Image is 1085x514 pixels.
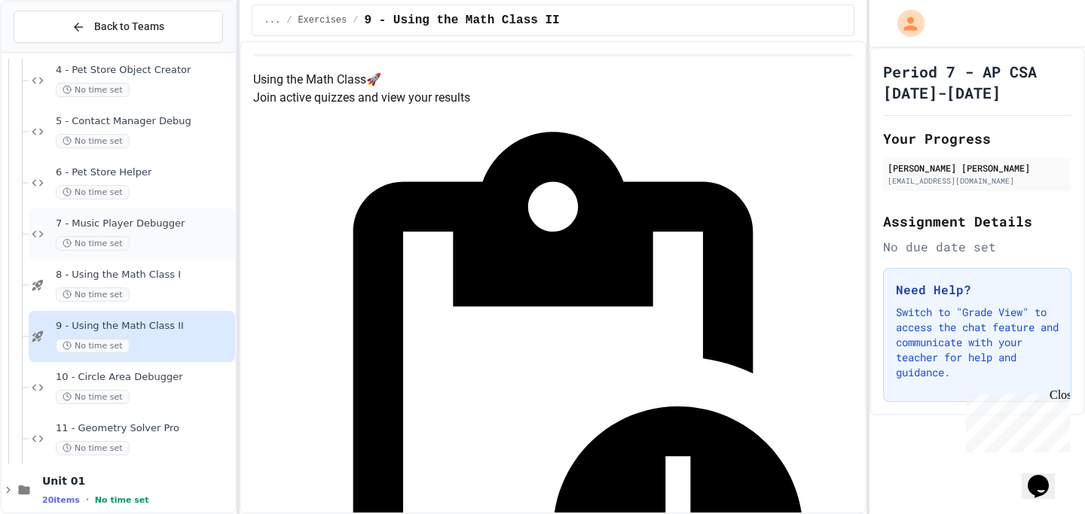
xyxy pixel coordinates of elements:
[6,6,104,96] div: Chat with us now!Close
[298,14,347,26] span: Exercises
[56,64,232,77] span: 4 - Pet Store Object Creator
[56,441,130,455] span: No time set
[56,422,232,435] span: 11 - Geometry Solver Pro
[883,238,1071,256] div: No due date set
[56,339,130,353] span: No time set
[896,305,1059,380] p: Switch to "Grade View" to access the chat feature and communicate with your teacher for help and ...
[883,211,1071,232] h2: Assignment Details
[42,474,232,488] span: Unit 01
[56,390,130,404] span: No time set
[56,134,130,148] span: No time set
[353,14,358,26] span: /
[86,494,89,506] span: •
[883,128,1071,149] h2: Your Progress
[883,61,1071,103] h1: Period 7 - AP CSA [DATE]-[DATE]
[56,83,130,97] span: No time set
[888,161,1067,175] div: [PERSON_NAME] [PERSON_NAME]
[56,320,232,333] span: 9 - Using the Math Class II
[42,495,80,505] span: 20 items
[56,185,130,199] span: No time set
[56,287,130,302] span: No time set
[882,6,928,41] div: My Account
[56,217,232,230] span: 7 - Music Player Debugger
[264,14,281,26] span: ...
[56,166,232,179] span: 6 - Pet Store Helper
[364,11,559,29] span: 9 - Using the Math Class II
[960,388,1070,452] iframe: chat widget
[896,281,1059,299] h3: Need Help?
[95,495,149,505] span: No time set
[1022,454,1070,499] iframe: chat widget
[286,14,292,26] span: /
[94,19,164,35] span: Back to Teams
[14,11,223,43] button: Back to Teams
[888,175,1067,187] div: [EMAIL_ADDRESS][DOMAIN_NAME]
[253,71,853,89] h4: Using the Math Class 🚀
[56,236,130,251] span: No time set
[56,371,232,384] span: 10 - Circle Area Debugger
[253,89,853,107] p: Join active quizzes and view your results
[56,115,232,128] span: 5 - Contact Manager Debug
[56,269,232,281] span: 8 - Using the Math Class I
